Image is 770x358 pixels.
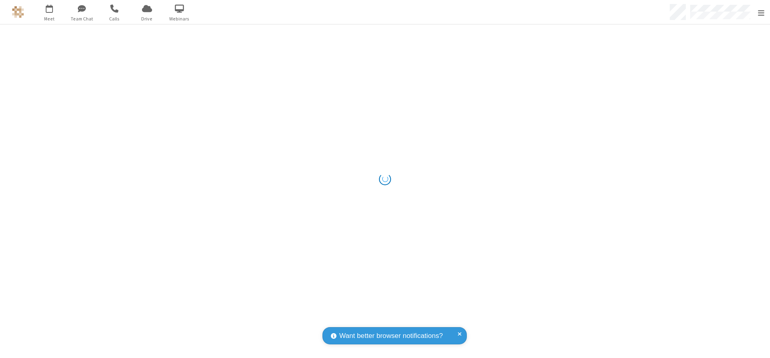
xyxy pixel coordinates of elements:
[339,331,443,341] span: Want better browser notifications?
[67,15,97,22] span: Team Chat
[164,15,195,22] span: Webinars
[34,15,65,22] span: Meet
[132,15,162,22] span: Drive
[99,15,130,22] span: Calls
[12,6,24,18] img: QA Selenium DO NOT DELETE OR CHANGE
